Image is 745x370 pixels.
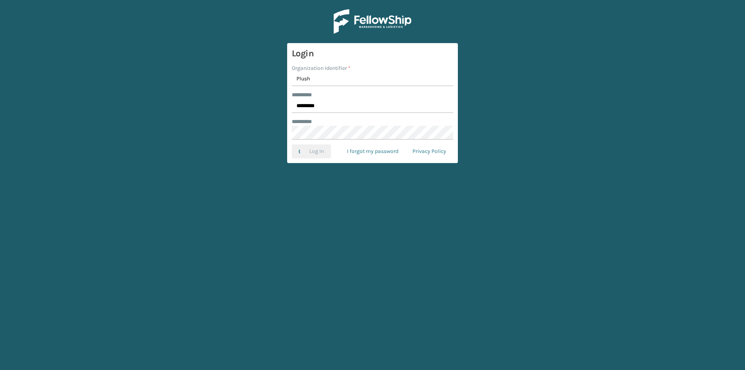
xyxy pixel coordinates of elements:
[292,64,350,72] label: Organization Identifier
[334,9,411,34] img: Logo
[340,144,405,158] a: I forgot my password
[292,48,453,59] h3: Login
[405,144,453,158] a: Privacy Policy
[292,144,331,158] button: Log In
